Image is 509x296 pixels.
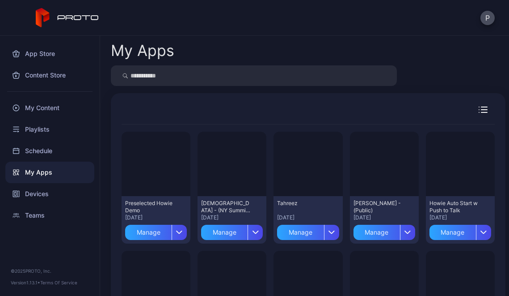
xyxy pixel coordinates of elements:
[201,225,248,240] div: Manage
[201,200,250,214] div: Swami - (NY Summit Push to Talk)
[40,280,77,285] a: Terms Of Service
[353,214,415,221] div: [DATE]
[480,11,495,25] button: P
[111,43,174,58] div: My Apps
[5,162,94,183] a: My Apps
[429,225,476,240] div: Manage
[429,221,491,240] button: Manage
[277,225,324,240] div: Manage
[5,97,94,119] a: My Content
[5,205,94,226] a: Teams
[5,140,94,162] a: Schedule
[201,221,263,240] button: Manage
[429,200,479,214] div: Howie Auto Start w Push to Talk
[125,221,187,240] button: Manage
[11,267,89,275] div: © 2025 PROTO, Inc.
[353,200,403,214] div: David N Persona - (Public)
[11,280,40,285] span: Version 1.13.1 •
[125,214,187,221] div: [DATE]
[277,200,326,207] div: Tahreez
[125,225,172,240] div: Manage
[429,214,491,221] div: [DATE]
[5,64,94,86] a: Content Store
[353,225,400,240] div: Manage
[277,214,339,221] div: [DATE]
[353,221,415,240] button: Manage
[201,214,263,221] div: [DATE]
[5,183,94,205] a: Devices
[5,43,94,64] a: App Store
[277,221,339,240] button: Manage
[125,200,174,214] div: Preselected Howie Demo
[5,119,94,140] a: Playlists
